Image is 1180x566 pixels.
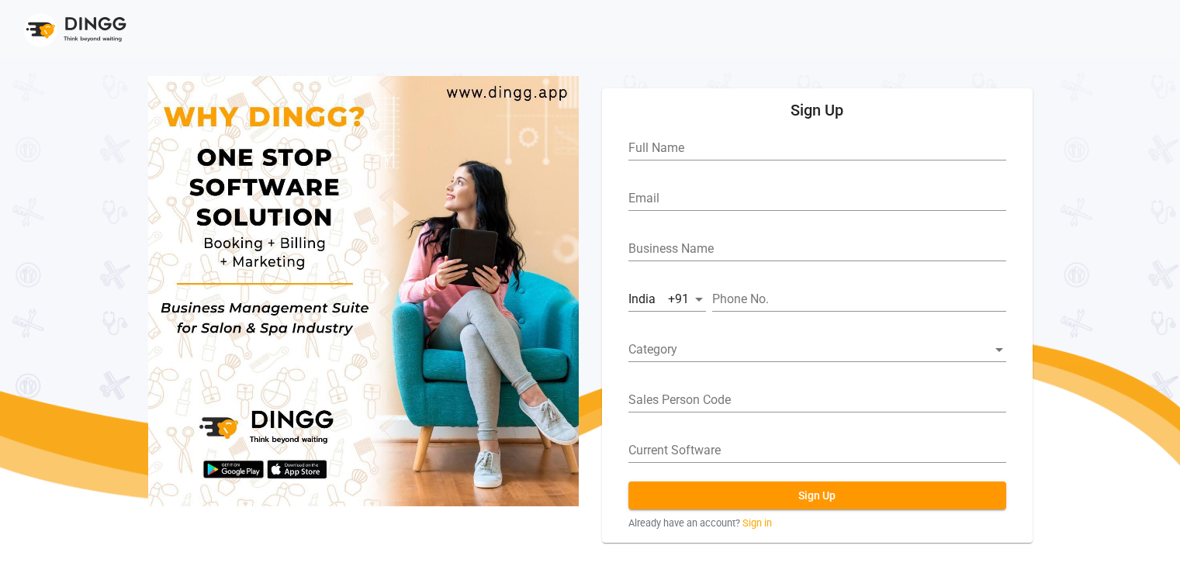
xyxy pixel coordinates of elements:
[798,489,836,502] span: Sign Up
[628,443,1006,457] input: current software (if any)
[614,101,1020,119] h5: Sign Up
[628,481,1006,509] button: Sign Up
[628,516,740,530] span: Already have an account?
[742,516,772,530] a: Sign in
[628,292,689,306] span: India +91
